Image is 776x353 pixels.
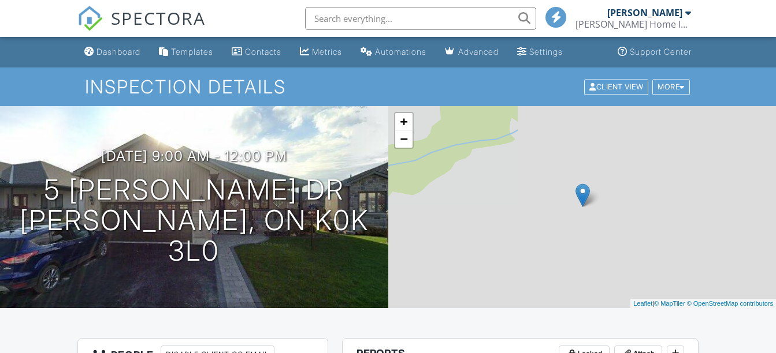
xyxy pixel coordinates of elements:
a: Leaflet [633,300,652,307]
a: Templates [154,42,218,63]
div: More [652,79,690,95]
div: Automations [375,47,426,57]
a: Support Center [613,42,696,63]
div: Client View [584,79,648,95]
a: Automations (Basic) [356,42,431,63]
a: Settings [513,42,567,63]
input: Search everything... [305,7,536,30]
div: Support Center [630,47,692,57]
div: | [630,299,776,309]
div: Metrics [312,47,342,57]
div: Contacts [245,47,281,57]
div: Dashboard [96,47,140,57]
a: Dashboard [80,42,145,63]
a: © MapTiler [654,300,685,307]
a: Advanced [440,42,503,63]
a: © OpenStreetMap contributors [687,300,773,307]
img: The Best Home Inspection Software - Spectora [77,6,103,31]
h3: [DATE] 9:00 am - 12:00 pm [101,148,287,164]
a: Zoom out [395,130,413,148]
a: SPECTORA [77,16,206,40]
a: Contacts [227,42,286,63]
div: Advanced [458,47,499,57]
div: Cofield Home Inspection Corp [575,18,691,30]
span: SPECTORA [111,6,206,30]
div: Settings [529,47,563,57]
h1: 5 [PERSON_NAME] Dr [PERSON_NAME], ON K0K 3L0 [18,175,370,266]
div: Templates [171,47,213,57]
a: Client View [583,82,651,91]
div: [PERSON_NAME] [607,7,682,18]
a: Zoom in [395,113,413,130]
a: Metrics [295,42,347,63]
h1: Inspection Details [85,77,691,97]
